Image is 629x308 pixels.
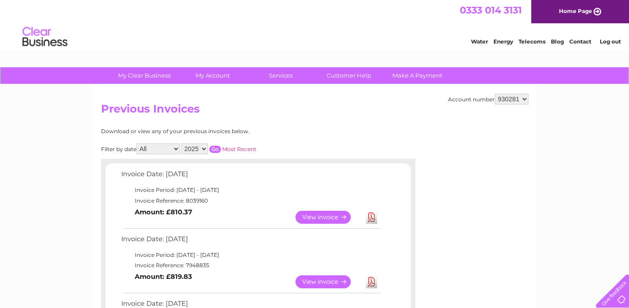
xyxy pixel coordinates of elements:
a: Download [366,275,377,288]
a: Download [366,211,377,224]
a: 0333 014 3131 [460,4,522,16]
div: Download or view any of your previous invoices below. [101,128,337,134]
td: Invoice Reference: 8039160 [119,195,382,206]
a: Blog [551,38,564,45]
h2: Previous Invoices [101,103,528,120]
td: Invoice Date: [DATE] [119,168,382,185]
a: View [295,211,361,224]
td: Invoice Period: [DATE] - [DATE] [119,185,382,195]
a: Make A Payment [380,67,454,84]
a: Energy [493,38,513,45]
a: My Clear Business [107,67,181,84]
a: Customer Help [312,67,386,84]
img: logo.png [22,23,68,51]
a: Most Recent [222,146,256,152]
div: Account number [448,94,528,104]
td: Invoice Period: [DATE] - [DATE] [119,250,382,260]
b: Amount: £810.37 [135,208,192,216]
td: Invoice Date: [DATE] [119,233,382,250]
a: My Account [176,67,250,84]
div: Filter by date [101,143,337,154]
div: Clear Business is a trading name of Verastar Limited (registered in [GEOGRAPHIC_DATA] No. 3667643... [103,5,527,43]
a: Telecoms [519,38,545,45]
td: Invoice Reference: 7948835 [119,260,382,271]
a: Contact [569,38,591,45]
b: Amount: £819.83 [135,273,192,281]
a: Water [471,38,488,45]
a: View [295,275,361,288]
a: Log out [599,38,620,45]
a: Services [244,67,318,84]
